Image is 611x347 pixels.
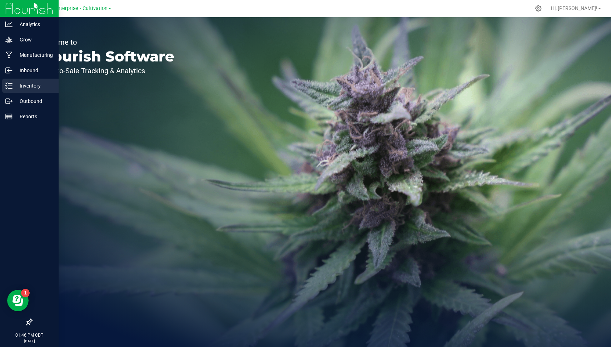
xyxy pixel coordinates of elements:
[13,81,55,90] p: Inventory
[13,66,55,75] p: Inbound
[534,5,543,12] div: Manage settings
[39,39,174,46] p: Welcome to
[39,49,174,64] p: Flourish Software
[13,97,55,105] p: Outbound
[13,20,55,29] p: Analytics
[5,113,13,120] inline-svg: Reports
[5,67,13,74] inline-svg: Inbound
[551,5,597,11] span: Hi, [PERSON_NAME]!
[5,21,13,28] inline-svg: Analytics
[13,51,55,59] p: Manufacturing
[13,112,55,121] p: Reports
[5,51,13,59] inline-svg: Manufacturing
[39,67,174,74] p: Seed-to-Sale Tracking & Analytics
[5,82,13,89] inline-svg: Inventory
[35,5,108,11] span: Vertical Enterprise - Cultivation
[13,35,55,44] p: Grow
[7,290,29,311] iframe: Resource center
[21,289,30,297] iframe: Resource center unread badge
[3,338,55,344] p: [DATE]
[3,332,55,338] p: 01:46 PM CDT
[5,36,13,43] inline-svg: Grow
[5,98,13,105] inline-svg: Outbound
